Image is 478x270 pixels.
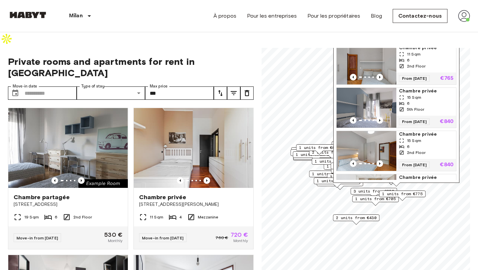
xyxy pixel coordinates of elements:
button: Previous image [376,117,383,124]
div: Map marker [351,188,397,198]
div: Map marker [293,151,339,162]
span: 1 units from €685 [315,158,355,164]
div: Map marker [333,17,459,187]
span: 19 Sqm [24,214,39,220]
span: Chambre partagée [14,193,70,201]
div: Map marker [314,178,360,188]
span: 1 units from €655 [299,145,340,151]
div: Map marker [296,144,343,155]
a: Marketing picture of unit IT-14-030-002-04HPrevious imagePrevious imageChambre privée17 Sqm62nd F... [336,174,456,214]
span: From [DATE] [399,118,430,125]
div: Map marker [309,171,356,181]
button: Previous image [350,117,357,124]
button: Previous image [350,74,357,80]
button: Previous image [376,160,383,167]
span: 2 units from €430 [336,215,376,221]
span: [STREET_ADDRESS] [14,201,122,208]
a: Blog [371,12,382,20]
div: Map marker [290,149,337,160]
a: Pour les entreprises [247,12,297,20]
div: Map marker [331,163,377,173]
span: 11 Sqm [407,51,421,57]
img: Habyt [8,12,48,18]
span: 720 € [231,232,248,238]
span: 6 [407,144,410,150]
button: Previous image [177,177,184,184]
div: Map marker [291,147,338,158]
span: Private rooms and apartments for rent in [GEOGRAPHIC_DATA] [8,56,254,78]
span: Monthly [233,238,248,244]
p: €765 [440,76,453,81]
span: 6 [55,214,57,220]
a: Pour les propriétaires [307,12,360,20]
span: 4 [179,214,182,220]
span: 6 [407,100,410,106]
img: Marketing picture of unit IT-14-030-002-04H [337,174,396,214]
span: [STREET_ADDRESS][PERSON_NAME] [139,201,248,208]
span: Chambre privée [399,45,453,51]
label: Max price [150,83,168,89]
span: Chambre privée [399,174,453,181]
button: Previous image [350,160,357,167]
img: Marketing picture of unit IT-14-029-003-04H [8,108,128,188]
button: Previous image [376,74,383,80]
button: tune [227,86,240,100]
span: 1 units from €695 [296,152,336,158]
a: Marketing picture of unit IT-14-030-003-05HPrevious imagePrevious imageChambre privée15 Sqm65th F... [336,87,456,128]
span: 1 units from €730 [317,178,357,184]
p: €840 [440,162,453,168]
p: Milan [69,12,83,20]
img: Marketing picture of unit IT-14-045-001-03H [134,108,253,188]
button: Previous image [78,177,85,184]
img: Marketing picture of unit IT-14-030-002-02H [337,131,396,171]
a: Marketing picture of unit IT-14-030-002-02HPrevious imagePrevious imageChambre privée15 Sqm62nd F... [336,131,456,171]
div: Map marker [332,141,378,152]
span: 530 € [104,232,122,238]
span: 1 units from €695 [312,171,353,177]
a: À propos [213,12,236,20]
button: Previous image [203,177,210,184]
span: Mezzanine [198,214,218,220]
span: 2nd Floor [407,63,426,69]
span: 6 [407,57,410,63]
span: Monthly [108,238,122,244]
div: Map marker [379,191,426,201]
a: Marketing picture of unit IT-14-045-001-03HPrevious imagePrevious imageChambre privée[STREET_ADDR... [133,108,254,249]
label: Type of stay [81,83,105,89]
span: 5th Floor [407,106,424,112]
span: 15 Sqm [407,138,421,144]
img: avatar [458,10,470,22]
div: Map marker [312,158,358,168]
span: 2 units from €625 [293,150,334,156]
span: 2 units from €730 [330,174,370,180]
a: Marketing picture of unit IT-14-030-002-01HPrevious imagePrevious imageChambre privée11 Sqm62nd F... [336,44,456,85]
span: 760 € [215,235,228,241]
button: Previous image [51,177,58,184]
span: From [DATE] [399,75,430,82]
span: 15 Sqm [407,94,421,100]
span: 1 units from €705 [355,196,396,202]
span: 1 units from €775 [382,191,423,197]
span: Move-in from [DATE] [142,235,184,240]
button: tune [214,86,227,100]
a: Marketing picture of unit IT-14-029-003-04HPrevious imagePrevious imageChambre partagée[STREET_AD... [8,108,128,249]
label: Move-in date [13,83,37,89]
span: Chambre privée [139,193,186,201]
span: From [DATE] [399,162,430,168]
div: Map marker [352,196,399,206]
img: Marketing picture of unit IT-14-030-002-01H [337,45,396,84]
span: Chambre privée [399,131,453,138]
span: 3 units from €830 [354,188,394,194]
p: €840 [440,119,453,124]
button: tune [240,86,254,100]
button: Choose date [9,86,22,100]
span: Move-in from [DATE] [17,235,58,240]
div: Map marker [327,174,373,184]
span: 2nd Floor [407,150,426,156]
span: 2nd Floor [73,214,92,220]
span: Chambre privée [399,88,453,94]
span: 11 Sqm [150,214,163,220]
div: Map marker [333,214,379,225]
span: 1 units from €695 [294,148,335,154]
a: Contactez-nous [393,9,447,23]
